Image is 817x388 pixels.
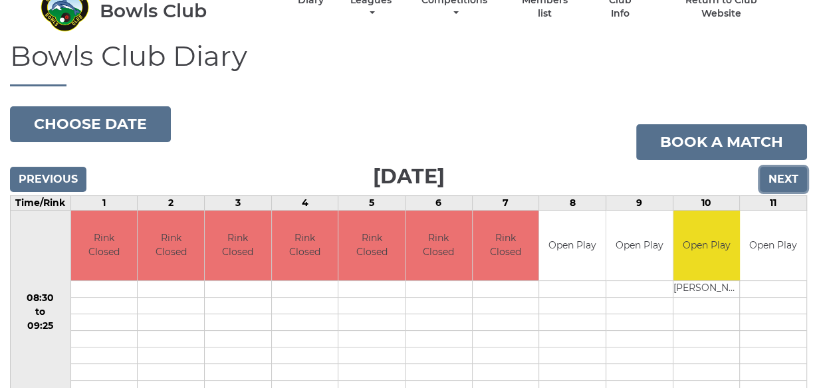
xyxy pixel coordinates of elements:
[271,196,338,211] td: 4
[760,167,807,192] input: Next
[740,211,806,280] td: Open Play
[338,196,406,211] td: 5
[10,106,171,142] button: Choose date
[473,211,539,280] td: Rink Closed
[338,211,405,280] td: Rink Closed
[138,211,204,280] td: Rink Closed
[71,211,138,280] td: Rink Closed
[673,211,741,280] td: Open Play
[205,196,272,211] td: 3
[406,211,472,280] td: Rink Closed
[673,196,740,211] td: 10
[10,41,807,86] h1: Bowls Club Diary
[472,196,539,211] td: 7
[11,196,71,211] td: Time/Rink
[70,196,138,211] td: 1
[205,211,271,280] td: Rink Closed
[138,196,205,211] td: 2
[636,124,807,160] a: Book a match
[539,196,606,211] td: 8
[539,211,606,280] td: Open Play
[673,280,741,297] td: [PERSON_NAME]
[606,211,673,280] td: Open Play
[406,196,473,211] td: 6
[10,167,86,192] input: Previous
[272,211,338,280] td: Rink Closed
[606,196,673,211] td: 9
[740,196,807,211] td: 11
